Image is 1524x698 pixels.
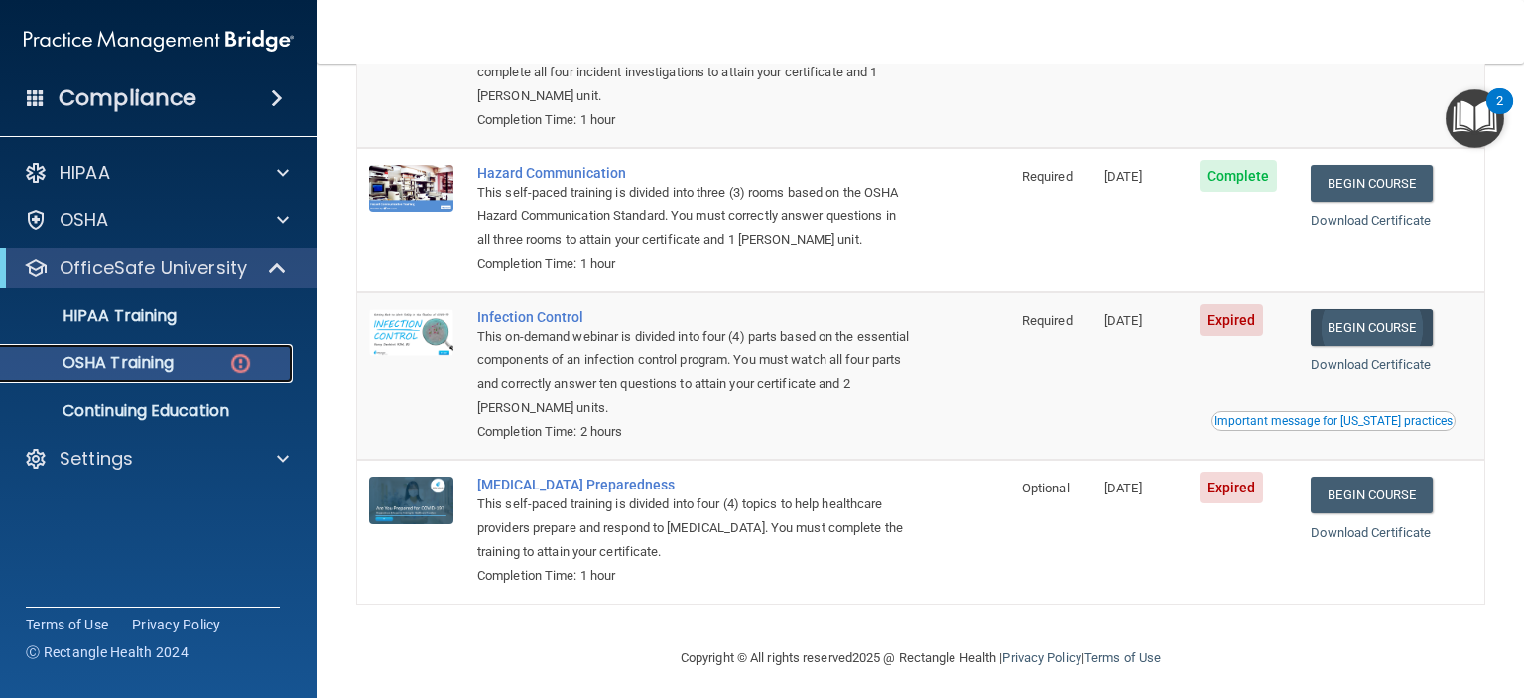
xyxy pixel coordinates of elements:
[60,256,247,280] p: OfficeSafe University
[1200,160,1278,192] span: Complete
[1200,472,1264,503] span: Expired
[1311,525,1431,540] a: Download Certificate
[1200,304,1264,336] span: Expired
[477,181,911,252] div: This self-paced training is divided into three (3) rooms based on the OSHA Hazard Communication S...
[1022,481,1070,495] span: Optional
[24,161,289,185] a: HIPAA
[1311,165,1432,202] a: Begin Course
[228,351,253,376] img: danger-circle.6113f641.png
[1022,169,1073,184] span: Required
[24,256,288,280] a: OfficeSafe University
[24,21,294,61] img: PMB logo
[477,477,911,492] a: [MEDICAL_DATA] Preparedness
[24,209,289,232] a: OSHA
[477,309,911,325] a: Infection Control
[1311,357,1431,372] a: Download Certificate
[477,564,911,588] div: Completion Time: 1 hour
[1104,169,1142,184] span: [DATE]
[1022,313,1073,328] span: Required
[1104,481,1142,495] span: [DATE]
[1084,650,1161,665] a: Terms of Use
[13,401,284,421] p: Continuing Education
[1311,213,1431,228] a: Download Certificate
[1311,309,1432,346] a: Begin Course
[559,627,1283,690] div: Copyright © All rights reserved 2025 @ Rectangle Health | |
[13,306,177,326] p: HIPAA Training
[477,108,911,132] div: Completion Time: 1 hour
[1211,411,1456,431] button: Read this if you are a dental practitioner in the state of CA
[1002,650,1080,665] a: Privacy Policy
[477,325,911,420] div: This on-demand webinar is divided into four (4) parts based on the essential components of an inf...
[477,165,911,181] a: Hazard Communication
[1446,89,1504,148] button: Open Resource Center, 2 new notifications
[477,492,911,564] div: This self-paced training is divided into four (4) topics to help healthcare providers prepare and...
[13,353,174,373] p: OSHA Training
[60,161,110,185] p: HIPAA
[477,252,911,276] div: Completion Time: 1 hour
[1214,415,1453,427] div: Important message for [US_STATE] practices
[60,209,109,232] p: OSHA
[1496,101,1503,127] div: 2
[132,615,221,634] a: Privacy Policy
[60,447,133,471] p: Settings
[26,642,189,662] span: Ⓒ Rectangle Health 2024
[1311,477,1432,513] a: Begin Course
[26,615,108,634] a: Terms of Use
[59,84,196,112] h4: Compliance
[477,420,911,444] div: Completion Time: 2 hours
[24,447,289,471] a: Settings
[1104,313,1142,328] span: [DATE]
